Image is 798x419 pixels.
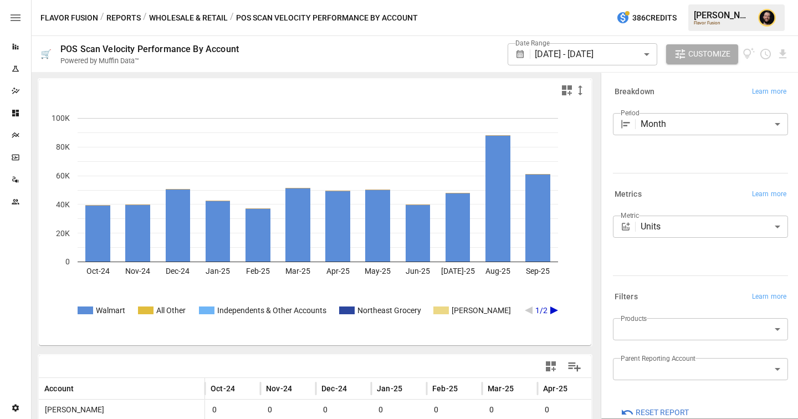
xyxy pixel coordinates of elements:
text: 1/2 [535,306,548,315]
button: Sort [569,381,584,396]
button: Manage Columns [562,354,587,379]
text: Walmart [96,306,125,315]
text: Sep-25 [526,267,550,275]
div: Powered by Muffin Data™ [60,57,139,65]
label: Period [621,108,640,117]
svg: A chart. [39,101,591,345]
button: Sort [75,381,90,396]
div: / [143,11,147,25]
text: 60K [56,171,70,180]
h6: Metrics [615,188,642,201]
span: Learn more [752,189,786,200]
span: Oct-24 [211,383,235,394]
img: Ciaran Nugent [758,9,776,27]
text: [DATE]-25 [441,267,475,275]
text: [PERSON_NAME] [452,306,511,315]
button: Ciaran Nugent [751,2,782,33]
button: Customize [666,44,738,64]
label: Metric [621,211,639,220]
span: Account [44,383,74,394]
text: 40K [56,200,70,209]
div: Flavor Fusion [694,21,751,25]
span: Dec-24 [321,383,347,394]
span: Learn more [752,86,786,98]
text: Aug-25 [485,267,510,275]
text: 80K [56,142,70,151]
text: Independents & Other Accounts [217,306,326,315]
text: Apr-25 [326,267,350,275]
button: Sort [459,381,474,396]
button: Sort [515,381,530,396]
text: Jun-25 [406,267,430,275]
div: [PERSON_NAME] [694,10,751,21]
button: Download report [776,48,789,60]
text: May-25 [365,267,391,275]
span: Jan-25 [377,383,402,394]
label: Products [621,314,647,323]
text: 0 [65,257,70,266]
text: All Other [156,306,186,315]
text: Jan-25 [206,267,230,275]
text: Dec-24 [166,267,190,275]
text: 100K [52,114,70,122]
text: Feb-25 [246,267,270,275]
span: Apr-25 [543,383,567,394]
button: Sort [348,381,364,396]
h6: Breakdown [615,86,654,98]
h6: Filters [615,291,638,303]
button: Sort [236,381,252,396]
button: Reports [106,11,141,25]
button: Wholesale & Retail [149,11,228,25]
button: Schedule report [759,48,772,60]
div: / [230,11,234,25]
span: Mar-25 [488,383,514,394]
text: Mar-25 [285,267,310,275]
div: / [100,11,104,25]
button: Sort [403,381,419,396]
div: [DATE] - [DATE] [535,43,657,65]
span: 386 Credits [632,11,677,25]
span: Nov-24 [266,383,292,394]
button: 386Credits [612,8,681,28]
button: Flavor Fusion [40,11,98,25]
text: Northeast Grocery [357,306,421,315]
div: POS Scan Velocity Performance By Account [60,44,239,54]
div: Month [641,113,788,135]
span: Customize [688,47,730,61]
text: 20K [56,229,70,238]
span: Learn more [752,292,786,303]
label: Date Range [515,38,550,48]
button: View documentation [743,44,755,64]
div: Units [641,216,788,238]
text: Nov-24 [125,267,150,275]
label: Parent Reporting Account [621,354,695,363]
span: Feb-25 [432,383,458,394]
text: Oct-24 [86,267,110,275]
div: 🛒 [40,49,52,59]
button: Sort [293,381,309,396]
